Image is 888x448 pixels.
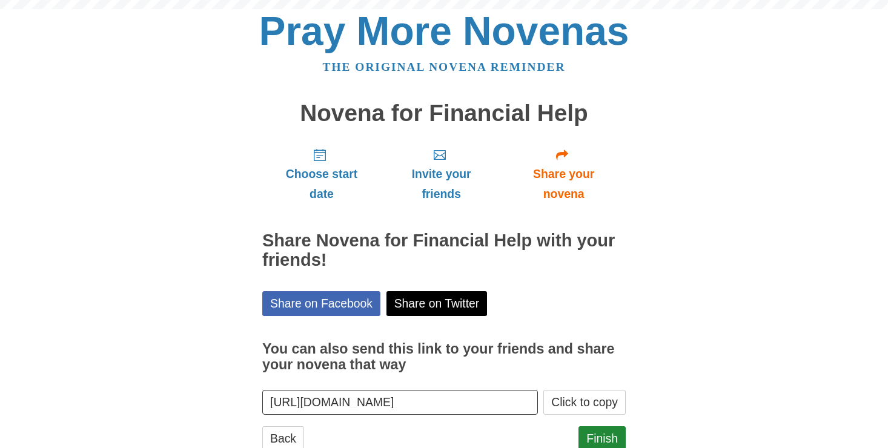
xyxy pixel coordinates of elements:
[262,291,380,316] a: Share on Facebook
[262,231,626,270] h2: Share Novena for Financial Help with your friends!
[262,341,626,372] h3: You can also send this link to your friends and share your novena that way
[543,390,626,415] button: Click to copy
[274,164,369,204] span: Choose start date
[386,291,488,316] a: Share on Twitter
[262,138,381,210] a: Choose start date
[262,100,626,127] h1: Novena for Financial Help
[381,138,502,210] a: Invite your friends
[514,164,614,204] span: Share your novena
[323,61,566,73] a: The original novena reminder
[259,8,629,53] a: Pray More Novenas
[502,138,626,210] a: Share your novena
[393,164,489,204] span: Invite your friends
